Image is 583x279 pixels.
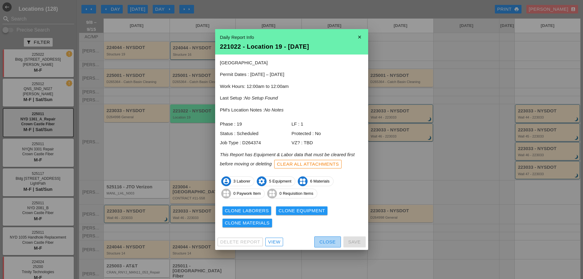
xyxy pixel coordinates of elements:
p: PM's Location Notes : [220,107,363,114]
i: widgets [298,176,308,186]
p: Permit Dates : [DATE] – [DATE] [220,71,363,78]
div: Close [320,239,336,246]
span: 3 Laborer [222,176,254,186]
p: Work Hours: 12:00am to 12:00am [220,83,363,90]
i: No Setup Found [245,95,278,100]
div: Job Type : D264374 [220,139,292,146]
button: Clone Equipment [276,206,327,215]
button: Clone Laborers [222,206,271,215]
div: Clone Materials [225,220,270,227]
span: 0 Paywork Item [222,189,265,198]
div: Phase : 19 [220,121,292,128]
i: settings [257,176,267,186]
a: View [265,238,283,246]
div: VZ? : TBD [292,139,363,146]
i: widgets [221,189,231,198]
span: 6 Materials [298,176,333,186]
p: Last Setup : [220,95,363,102]
span: 5 Equipment [257,176,295,186]
div: Clear All Attachments [277,161,339,168]
button: Clear All Attachments [274,160,342,168]
div: Protected : No [292,130,363,137]
i: account_circle [221,176,231,186]
div: Daily Report Info [220,34,363,41]
div: Clone Laborers [225,207,269,214]
button: Clone Materials [222,219,272,227]
i: This Report has Equipment & Labor data that must be cleared first before moving or deleting [220,152,355,166]
div: LF : 1 [292,121,363,128]
div: Clone Equipment [278,207,325,214]
button: Close [314,236,341,247]
i: widgets [267,189,277,198]
div: 221022 - Location 19 - [DATE] [220,43,363,50]
div: View [268,239,280,246]
p: [GEOGRAPHIC_DATA] [220,59,363,66]
div: Status : Scheduled [220,130,292,137]
i: close [353,31,366,43]
i: No Notes [264,107,284,112]
span: 0 Requisition Items [267,189,317,198]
